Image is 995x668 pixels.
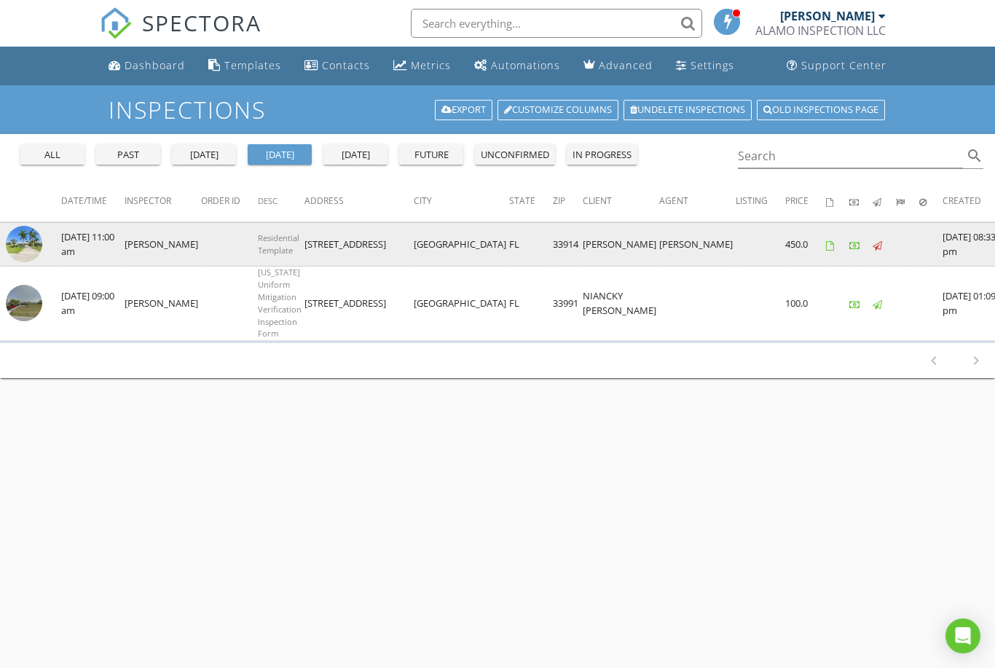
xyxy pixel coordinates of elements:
span: Desc [258,195,278,206]
span: Date/Time [61,194,107,207]
a: Customize Columns [497,100,618,120]
td: NIANCKY [PERSON_NAME] [583,267,659,341]
span: Address [304,194,344,207]
td: FL [509,222,553,267]
td: [DATE] 11:00 am [61,222,125,267]
th: Order ID: Not sorted. [201,181,258,221]
span: Price [785,194,809,207]
span: Created [943,194,981,207]
a: Support Center [781,52,892,79]
button: past [96,144,160,165]
td: [STREET_ADDRESS] [304,267,414,341]
span: Residential Template [258,232,299,256]
button: all [20,144,84,165]
h1: Inspections [109,97,886,122]
span: Agent [659,194,688,207]
span: Inspector [125,194,171,207]
span: Client [583,194,612,207]
button: future [399,144,463,165]
button: in progress [567,144,637,165]
td: [PERSON_NAME] [125,222,201,267]
td: [GEOGRAPHIC_DATA] [414,267,509,341]
th: Published: Not sorted. [873,181,896,221]
div: all [26,148,79,162]
a: Metrics [388,52,457,79]
th: Desc: Not sorted. [258,181,304,221]
div: Contacts [322,58,370,72]
th: Agent: Not sorted. [659,181,736,221]
i: search [966,147,983,165]
span: Zip [553,194,565,207]
td: FL [509,267,553,341]
div: Settings [691,58,734,72]
td: 33914 [553,222,583,267]
button: [DATE] [248,144,312,165]
div: [DATE] [178,148,230,162]
div: Templates [224,58,281,72]
th: Address: Not sorted. [304,181,414,221]
div: past [102,148,154,162]
td: [GEOGRAPHIC_DATA] [414,222,509,267]
th: Listing: Not sorted. [736,181,785,221]
input: Search [738,144,963,168]
div: unconfirmed [481,148,549,162]
span: Listing [736,194,768,207]
a: Old inspections page [757,100,885,120]
td: [DATE] 09:00 am [61,267,125,341]
th: Agreements signed: Not sorted. [826,181,849,221]
div: [DATE] [329,148,382,162]
td: [PERSON_NAME] [659,222,736,267]
div: ALAMO INSPECTION LLC [755,23,886,38]
input: Search everything... [411,9,702,38]
img: streetview [6,226,42,262]
a: Export [435,100,492,120]
span: State [509,194,535,207]
a: Advanced [578,52,658,79]
button: unconfirmed [475,144,555,165]
img: streetview [6,285,42,321]
a: Contacts [299,52,376,79]
span: SPECTORA [142,7,261,38]
a: SPECTORA [100,20,261,50]
div: [DATE] [253,148,306,162]
button: [DATE] [172,144,236,165]
th: State: Not sorted. [509,181,553,221]
div: Support Center [801,58,886,72]
a: Dashboard [103,52,191,79]
div: Dashboard [125,58,185,72]
div: Automations [491,58,560,72]
div: Metrics [411,58,451,72]
td: 33991 [553,267,583,341]
span: Order ID [201,194,240,207]
th: Paid: Not sorted. [849,181,873,221]
td: [PERSON_NAME] [583,222,659,267]
th: Price: Not sorted. [785,181,826,221]
div: future [405,148,457,162]
td: 450.0 [785,222,826,267]
th: Zip: Not sorted. [553,181,583,221]
th: Canceled: Not sorted. [919,181,943,221]
td: 100.0 [785,267,826,341]
div: Open Intercom Messenger [945,618,980,653]
th: Inspector: Not sorted. [125,181,201,221]
a: Undelete inspections [624,100,752,120]
td: [STREET_ADDRESS] [304,222,414,267]
a: Automations (Basic) [468,52,566,79]
span: City [414,194,432,207]
th: City: Not sorted. [414,181,509,221]
a: Templates [202,52,287,79]
div: Advanced [599,58,653,72]
td: [PERSON_NAME] [125,267,201,341]
button: [DATE] [323,144,388,165]
span: [US_STATE] Uniform Mitigation Verification Inspection Form [258,267,302,339]
div: [PERSON_NAME] [780,9,875,23]
th: Date/Time: Not sorted. [61,181,125,221]
div: in progress [573,148,632,162]
th: Submitted: Not sorted. [896,181,919,221]
img: The Best Home Inspection Software - Spectora [100,7,132,39]
th: Client: Not sorted. [583,181,659,221]
a: Settings [670,52,740,79]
